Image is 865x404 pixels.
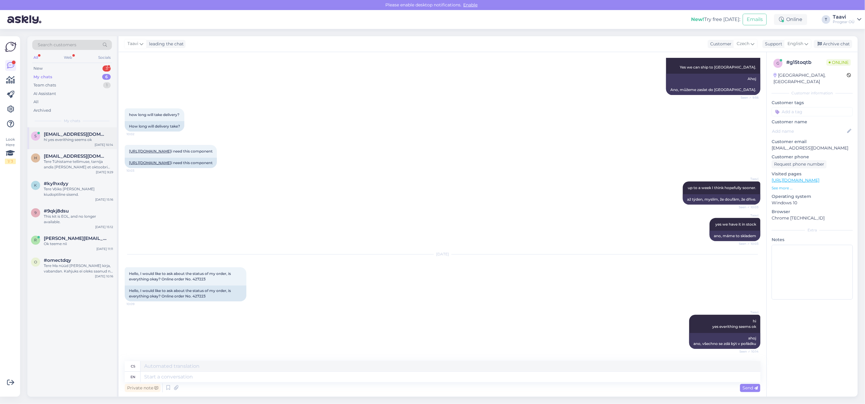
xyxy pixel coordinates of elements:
[736,205,759,209] span: Seen ✓ 10:03
[129,160,171,165] a: [URL][DOMAIN_NAME]
[688,185,756,190] span: up to a week I think hopefully sooner.
[683,194,760,205] div: až týden, myslím, že doufám, že dříve.
[129,149,171,153] a: [URL][DOMAIN_NAME]
[772,171,853,177] p: Visited pages
[5,137,16,164] div: Look Here
[44,214,113,225] div: This kit is EOL, and no longer available.
[742,385,758,391] span: Send
[737,40,749,47] span: Czech
[763,41,782,47] div: Support
[96,247,113,251] div: [DATE] 11:11
[103,82,111,88] div: 1
[44,137,113,142] div: hi yes everithing seems ok
[772,119,853,125] p: Customer name
[44,236,107,241] span: rene.rumberg@gmail.com
[772,160,827,168] div: Request phone number
[736,177,759,181] span: Taavi
[772,177,819,183] a: [URL][DOMAIN_NAME]
[34,260,37,264] span: o
[125,286,246,301] div: Hello, I would like to ask about the status of my order, is everything okay? Online order No. 427223
[5,41,16,53] img: Askly Logo
[33,91,56,97] div: AI Assistant
[63,54,74,61] div: Web
[35,134,37,138] span: S
[772,237,853,243] p: Notes
[666,74,760,95] div: Ahoj Ano, můžeme zaslat do [GEOGRAPHIC_DATA].
[129,149,213,153] span: i need this component
[710,231,760,241] div: ano, máme to skladem
[95,142,113,147] div: [DATE] 10:14
[127,40,138,47] span: Taavi
[33,65,43,72] div: New
[772,100,853,106] p: Customer tags
[33,82,56,88] div: Team chats
[95,274,113,279] div: [DATE] 10:16
[102,65,111,72] div: 3
[691,16,704,22] b: New!
[44,241,113,247] div: Ok teeme nii
[715,222,756,227] span: yes we have it in stock
[44,258,71,263] span: #omectdqy
[33,107,51,114] div: Archived
[772,107,853,116] input: Add a tag
[64,118,80,124] span: My chats
[44,159,113,170] div: Tere Tühistame tellimuse, tarnija andis [PERSON_NAME] et oktoobri alguses võiks saabuda, kuid jah...
[736,310,759,314] span: Taavi
[833,19,855,24] div: Progear OÜ
[772,215,853,221] p: Chrome [TECHNICAL_ID]
[44,132,107,137] span: Soirexen@gmail.com
[772,145,853,151] p: [EMAIL_ADDRESS][DOMAIN_NAME]
[129,112,179,117] span: how long will take delivery?
[736,213,759,218] span: Taavi
[44,208,69,214] span: #9qkj8dsu
[772,185,853,191] p: See more ...
[777,61,780,65] span: g
[32,54,39,61] div: All
[833,15,861,24] a: TaaviProgear OÜ
[33,74,52,80] div: My chats
[125,121,184,132] div: How long will delivery take?
[814,40,852,48] div: Archive chat
[772,193,853,200] p: Operating system
[96,170,113,174] div: [DATE] 9:29
[44,153,107,159] span: henriraagmets2001@outlook.com
[772,209,853,215] p: Browser
[822,15,830,24] div: T
[772,154,853,160] p: Customer phone
[35,210,37,215] span: 9
[833,15,855,19] div: Taavi
[102,74,111,80] div: 6
[774,14,807,25] div: Online
[97,54,112,61] div: Socials
[772,90,853,96] div: Customer information
[44,181,68,186] span: #kylhxdyy
[772,128,846,135] input: Add name
[34,156,37,160] span: h
[127,132,149,136] span: 10:02
[772,227,853,233] div: Extra
[708,41,731,47] div: Customer
[786,59,826,66] div: # g15toqtb
[131,361,135,371] div: cs
[689,333,760,349] div: ahoj ano, všechno se zdá být v pořádku
[34,238,37,242] span: r
[95,225,113,229] div: [DATE] 15:12
[44,186,113,197] div: Tere Võiks [PERSON_NAME] kiudoptiline sisend.
[743,14,767,25] button: Emails
[127,302,149,306] span: 10:09
[773,72,847,85] div: [GEOGRAPHIC_DATA], [GEOGRAPHIC_DATA]
[772,139,853,145] p: Customer email
[691,16,740,23] div: Try free [DATE]:
[34,183,37,188] span: k
[772,200,853,206] p: Windows 10
[44,263,113,274] div: Tere Ma nüüd [PERSON_NAME] kirja, vabandan. Kahjuks ei oleks saanud nii ehk naa laupäeval olime k...
[125,384,161,392] div: Private note
[129,271,232,281] span: Hello, I would like to ask about the status of my order, is everything okay? Online order No. 427223
[95,197,113,202] div: [DATE] 15:16
[33,99,39,105] div: All
[736,349,759,354] span: Seen ✓ 10:14
[462,2,480,8] span: Enable
[787,40,803,47] span: English
[736,241,759,246] span: Seen ✓ 10:03
[38,42,76,48] span: Search customers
